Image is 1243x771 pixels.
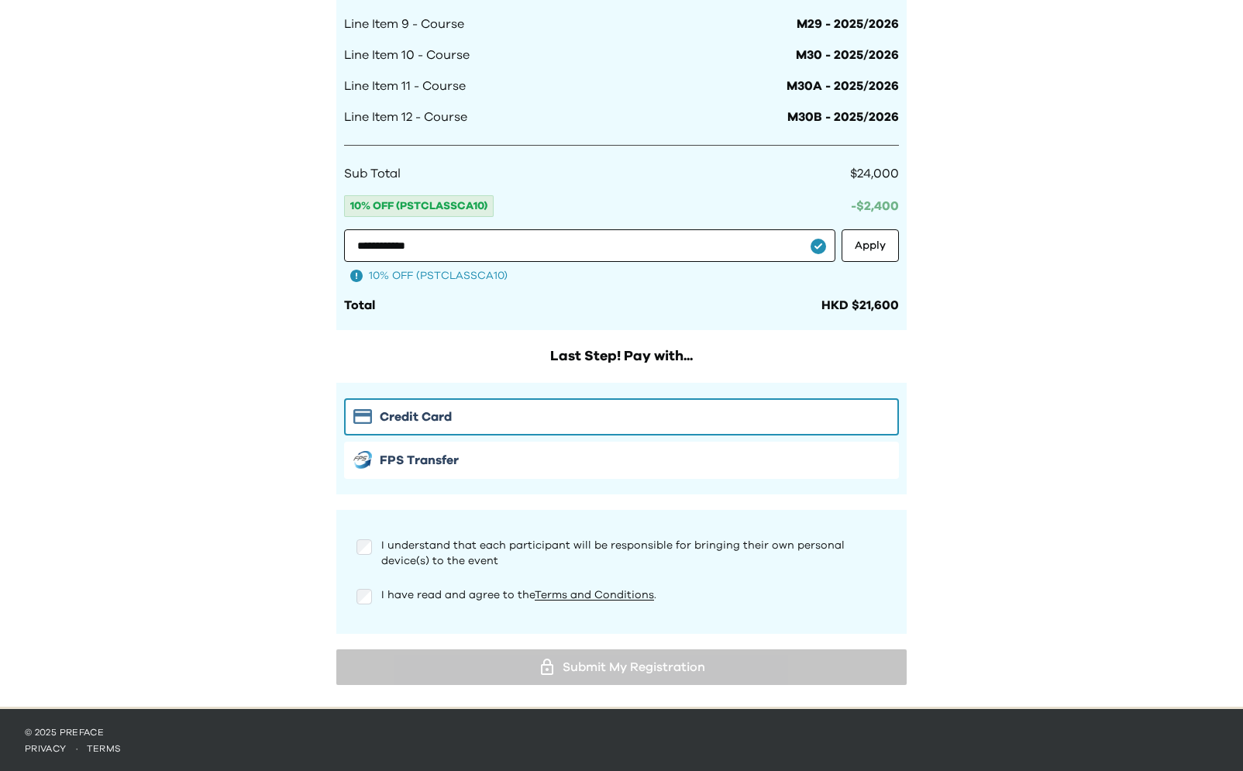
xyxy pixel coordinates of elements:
[336,346,907,367] h2: Last Step! Pay with...
[344,299,375,311] span: Total
[87,744,122,753] a: terms
[336,649,907,685] button: Submit My Registration
[67,744,87,753] span: ·
[344,164,401,183] span: Sub Total
[344,108,467,126] span: Line Item 12 - Course
[787,77,899,95] span: M30A - 2025/2026
[851,200,899,212] span: -$ 2,400
[25,726,1218,738] p: © 2025 Preface
[344,442,899,479] button: FPS iconFPS Transfer
[344,46,470,64] span: Line Item 10 - Course
[344,15,464,33] span: Line Item 9 - Course
[344,77,466,95] span: Line Item 11 - Course
[381,590,656,601] span: I have read and agree to the .
[381,540,845,566] span: I understand that each participant will be responsible for bringing their own personal device(s) ...
[797,15,899,33] span: M29 - 2025/2026
[796,46,899,64] span: M30 - 2025/2026
[353,409,372,424] img: Stripe icon
[369,268,508,284] span: 10% OFF (PSTCLASSCA10)
[25,744,67,753] a: privacy
[535,590,654,601] a: Terms and Conditions
[344,195,494,217] span: 10% OFF (PSTCLASSCA10)
[380,408,452,426] span: Credit Card
[349,656,894,679] div: Submit My Registration
[353,451,372,469] img: FPS icon
[821,296,899,315] div: HKD $21,600
[842,229,899,262] button: Apply
[787,108,899,126] span: M30B - 2025/2026
[380,451,459,470] span: FPS Transfer
[344,398,899,435] button: Stripe iconCredit Card
[850,167,899,180] span: $24,000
